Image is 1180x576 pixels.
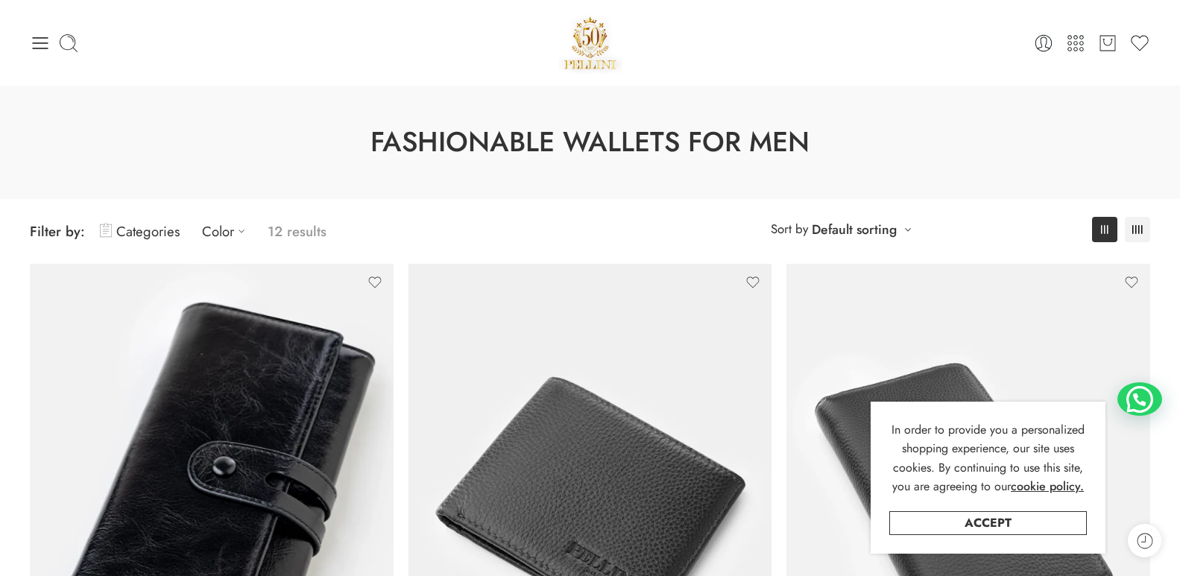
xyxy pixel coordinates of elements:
a: Wishlist [1129,33,1150,54]
a: Pellini - [558,11,622,75]
p: 12 results [268,214,326,249]
a: Default sorting [812,219,897,240]
span: Filter by: [30,221,85,241]
span: In order to provide you a personalized shopping experience, our site uses cookies. By continuing ... [892,421,1085,496]
a: Cart [1097,33,1118,54]
a: Accept [889,511,1087,535]
a: Color [202,214,253,249]
a: Login / Register [1033,33,1054,54]
h1: Fashionable Wallets for Men [37,123,1143,162]
img: Pellini [558,11,622,75]
a: cookie policy. [1011,477,1084,496]
span: Sort by [771,217,808,241]
a: Categories [100,214,180,249]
